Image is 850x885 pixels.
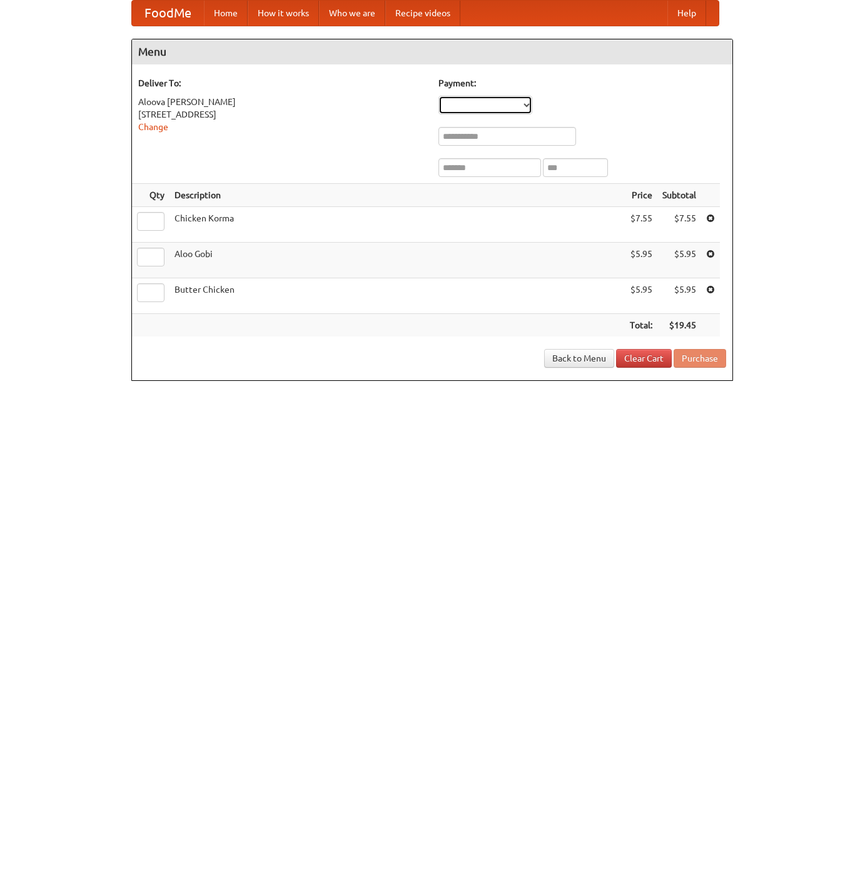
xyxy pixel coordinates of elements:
th: Total: [625,314,657,337]
td: Chicken Korma [169,207,625,243]
a: Recipe videos [385,1,460,26]
td: Aloo Gobi [169,243,625,278]
a: How it works [248,1,319,26]
th: Subtotal [657,184,701,207]
td: $5.95 [657,278,701,314]
a: Home [204,1,248,26]
div: [STREET_ADDRESS] [138,108,426,121]
td: $7.55 [657,207,701,243]
td: Butter Chicken [169,278,625,314]
td: $5.95 [625,278,657,314]
td: $5.95 [625,243,657,278]
th: Qty [132,184,169,207]
th: Price [625,184,657,207]
a: Change [138,122,168,132]
a: Who we are [319,1,385,26]
th: Description [169,184,625,207]
h4: Menu [132,39,732,64]
a: Help [667,1,706,26]
th: $19.45 [657,314,701,337]
a: FoodMe [132,1,204,26]
div: Aloova [PERSON_NAME] [138,96,426,108]
a: Back to Menu [544,349,614,368]
h5: Deliver To: [138,77,426,89]
h5: Payment: [438,77,726,89]
td: $5.95 [657,243,701,278]
button: Purchase [674,349,726,368]
a: Clear Cart [616,349,672,368]
td: $7.55 [625,207,657,243]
